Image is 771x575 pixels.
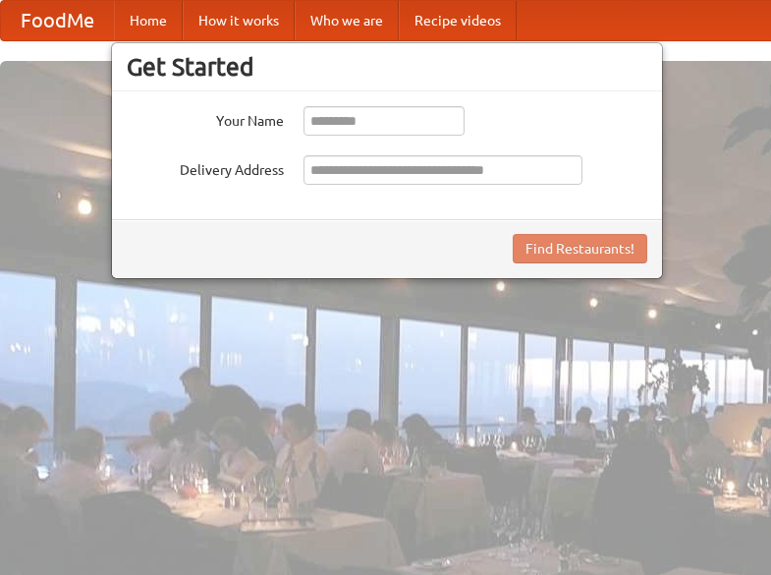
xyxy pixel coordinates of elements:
[183,1,295,40] a: How it works
[127,106,284,131] label: Your Name
[399,1,517,40] a: Recipe videos
[295,1,399,40] a: Who we are
[1,1,114,40] a: FoodMe
[127,52,647,82] h3: Get Started
[127,155,284,180] label: Delivery Address
[114,1,183,40] a: Home
[513,234,647,263] button: Find Restaurants!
